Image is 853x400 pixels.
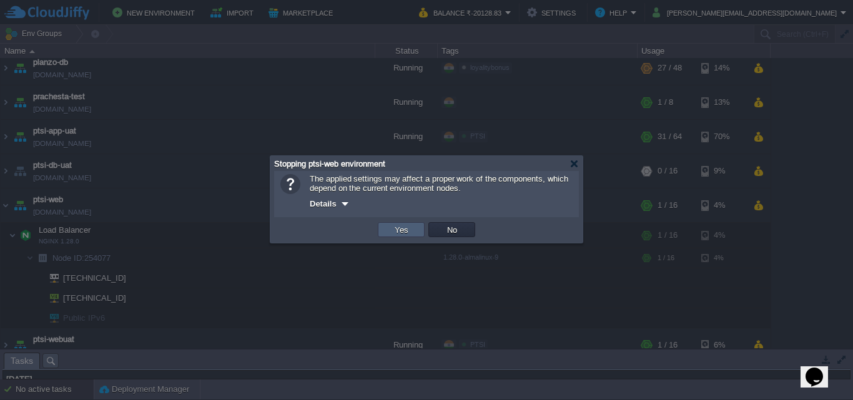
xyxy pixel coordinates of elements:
[443,224,461,235] button: No
[310,199,337,208] span: Details
[274,159,385,168] span: Stopping ptsi-web environment
[310,174,568,193] span: The applied settings may affect a proper work of the components, which depend on the current envi...
[391,224,412,235] button: Yes
[801,350,841,388] iframe: chat widget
